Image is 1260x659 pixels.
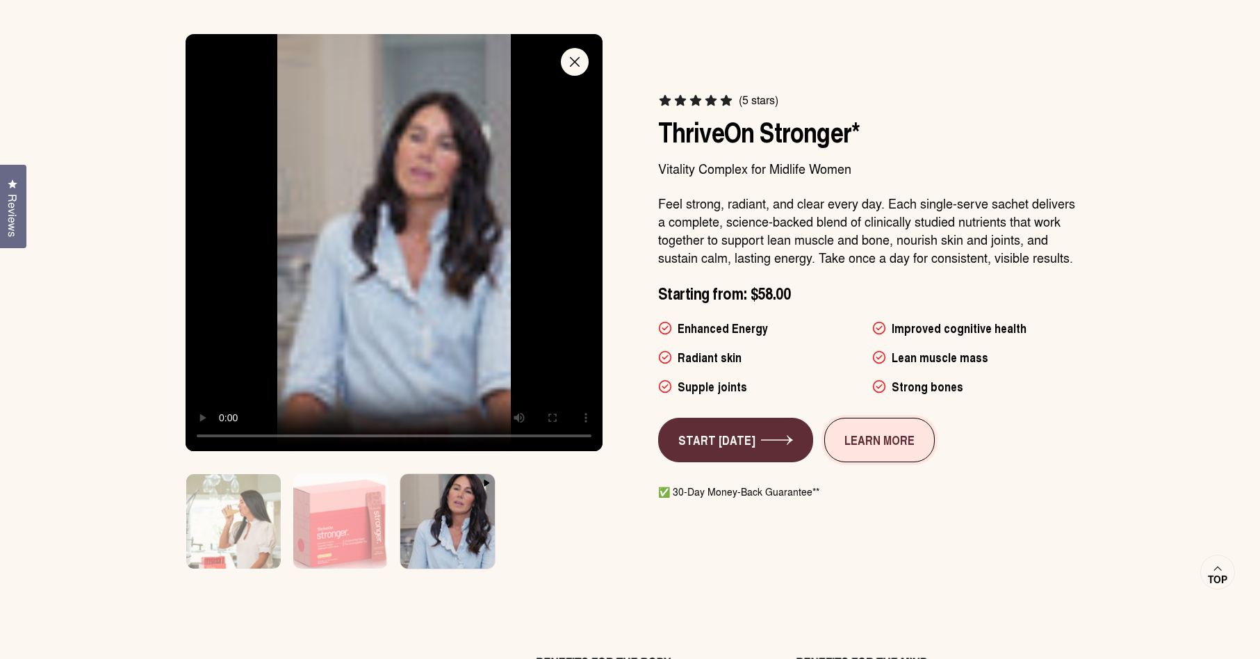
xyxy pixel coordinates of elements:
p: Feel strong, radiant, and clear every day. Each single-serve sachet delivers a complete, science-... [658,194,1075,266]
span: Reviews [3,194,22,237]
li: Radiant skin [658,348,861,366]
li: Lean muscle mass [872,348,1075,366]
a: LEARN MORE [824,418,935,462]
span: Top [1208,573,1227,586]
p: Vitality Complex for Midlife Women [658,159,1075,177]
p: Starting from: $58.00 [658,283,1075,303]
a: START [DATE] [658,418,813,462]
span: ThriveOn Stronger* [658,112,860,153]
li: Enhanced Energy [658,319,861,337]
li: Strong bones [872,377,1075,396]
p: ✅ 30-Day Money-Back Guarantee** [658,485,1075,498]
img: Box of ThriveOn Stronger supplement with a pink design on a white background [293,474,388,587]
span: (5 stars) [739,93,778,107]
li: Improved cognitive health [872,319,1075,337]
li: Supple joints [658,377,861,396]
a: ThriveOn Stronger* [658,111,860,152]
video: ThriveOn Stronger [186,34,603,451]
